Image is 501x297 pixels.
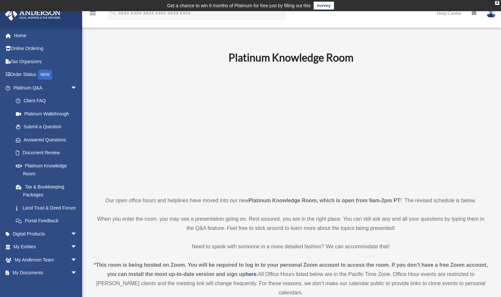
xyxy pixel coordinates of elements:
[71,266,84,280] span: arrow_drop_down
[71,81,84,95] span: arrow_drop_down
[249,198,400,203] strong: Platinum Knowledge Room, which is open from 9am-2pm PT
[94,262,488,277] strong: *This room is being hosted on Zoom. You will be required to log in to your personal Zoom account ...
[9,107,87,120] a: Platinum Walkthrough
[5,81,87,94] a: Platinum Q&Aarrow_drop_down
[71,227,84,241] span: arrow_drop_down
[5,253,87,266] a: My Anderson Teamarrow_drop_down
[192,73,390,184] iframe: 231110_Toby_KnowledgeRoom
[89,12,97,17] a: menu
[495,1,499,5] div: close
[9,159,84,180] a: Platinum Knowledge Room
[5,266,87,280] a: My Documentsarrow_drop_down
[38,70,52,80] div: NEW
[5,42,87,55] a: Online Ordering
[9,94,87,108] a: Client FAQ
[71,253,84,267] span: arrow_drop_down
[5,240,87,254] a: My Entitiesarrow_drop_down
[5,29,87,42] a: Home
[89,9,97,17] i: menu
[9,214,87,228] a: Portal Feedback
[9,180,87,201] a: Tax & Bookkeeping Packages
[228,51,353,64] b: Platinum Knowledge Room
[9,120,87,134] a: Submit a Question
[314,2,334,10] a: survey
[245,271,256,277] a: here
[5,55,87,68] a: Tax Organizers
[167,2,311,10] div: Get a chance to win 6 months of Platinum for free just by filling out this
[3,8,62,21] img: Anderson Advisors Platinum Portal
[486,8,496,18] img: User Pic
[71,240,84,254] span: arrow_drop_down
[9,201,87,214] a: Land Trust & Deed Forum
[94,214,488,233] p: When you enter the room, you may see a presentation going on. Rest assured, you are in the right ...
[94,242,488,251] p: Need to speak with someone in a more detailed fashion? We can accommodate that!
[110,9,117,16] i: search
[9,133,87,146] a: Answered Questions
[9,146,87,160] a: Document Review
[5,227,87,240] a: Digital Productsarrow_drop_down
[256,271,258,277] strong: .
[94,196,488,205] p: Our open office hours and helplines have moved into our new ! The revised schedule is below.
[5,68,87,82] a: Order StatusNEW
